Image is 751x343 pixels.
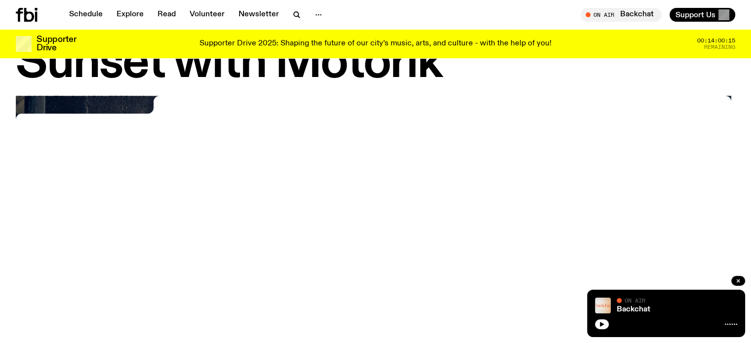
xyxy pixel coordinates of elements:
[233,8,285,22] a: Newsletter
[184,8,231,22] a: Volunteer
[617,305,650,313] a: Backchat
[625,297,645,304] span: On Air
[670,8,735,22] button: Support Us
[581,8,662,22] button: On AirBackchat
[704,44,735,50] span: Remaining
[16,41,735,86] h1: Sunset with Motorik
[63,8,109,22] a: Schedule
[199,39,552,48] p: Supporter Drive 2025: Shaping the future of our city’s music, arts, and culture - with the help o...
[152,8,182,22] a: Read
[111,8,150,22] a: Explore
[697,38,735,43] span: 00:14:00:15
[675,10,715,19] span: Support Us
[37,36,76,52] h3: Supporter Drive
